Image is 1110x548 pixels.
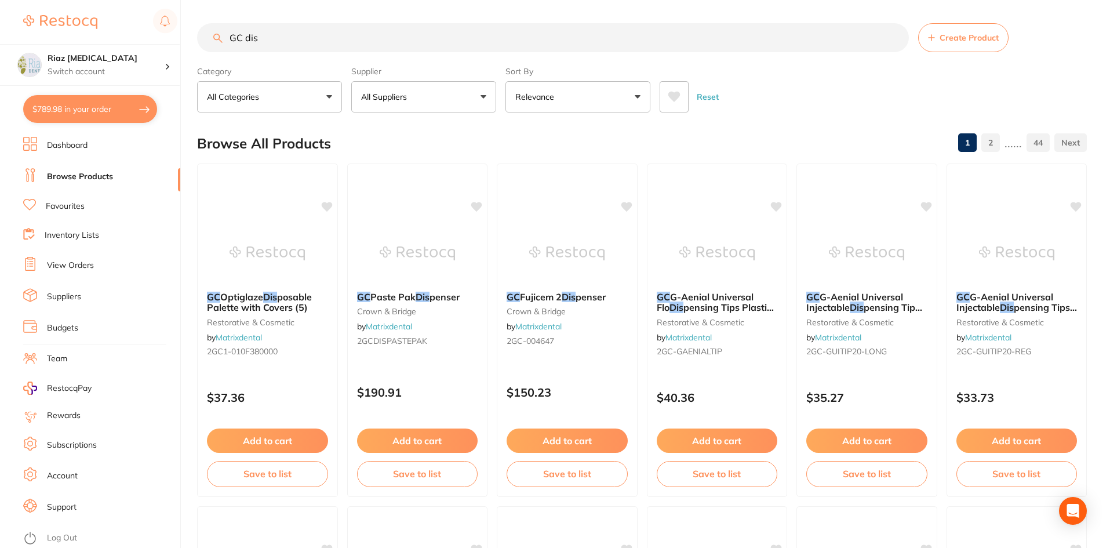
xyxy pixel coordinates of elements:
[1000,302,1014,313] em: Dis
[956,461,1078,487] button: Save to list
[207,291,220,303] em: GC
[657,461,778,487] button: Save to list
[47,502,77,513] a: Support
[806,318,927,327] small: restorative & cosmetic
[657,291,670,303] em: GC
[23,9,97,35] a: Restocq Logo
[207,346,278,357] span: 2GC1-010F380000
[515,321,562,332] a: Matrixdental
[23,15,97,29] img: Restocq Logo
[48,66,165,78] p: Switch account
[956,346,1031,357] span: 2GC-GUITIP20-REG
[23,95,157,123] button: $789.98 in your order
[806,332,861,343] span: by
[197,81,342,112] button: All Categories
[357,291,370,303] em: GC
[23,382,37,395] img: RestocqPay
[520,291,562,303] span: Fujicem 2
[207,461,328,487] button: Save to list
[230,224,305,282] img: GC Optiglaze Disposable Palette with Covers (5)
[47,140,88,151] a: Dashboard
[507,292,628,302] b: GC Fujicem 2 Dispenser
[416,291,430,303] em: Dis
[216,332,262,343] a: Matrixdental
[357,336,427,346] span: 2GCDISPASTEPAK
[507,307,628,316] small: crown & bridge
[48,53,165,64] h4: Riaz Dental Surgery
[46,201,85,212] a: Favourites
[1005,136,1022,150] p: ......
[505,66,650,77] label: Sort By
[207,391,328,404] p: $37.36
[940,33,999,42] span: Create Product
[351,81,496,112] button: All Suppliers
[357,386,478,399] p: $190.91
[47,532,77,544] a: Log Out
[357,461,478,487] button: Save to list
[430,291,460,303] span: penser
[657,292,778,313] b: GC G-Aenial Universal Flo Dispensing Tips Plastic III (30)
[956,292,1078,313] b: GC G-Aenial Universal Injectable Dispensing Tips REGULAR (20)
[47,470,78,482] a: Account
[515,91,559,103] p: Relevance
[207,91,264,103] p: All Categories
[956,391,1078,404] p: $33.73
[965,332,1011,343] a: Matrixdental
[47,383,92,394] span: RestocqPay
[357,307,478,316] small: crown & bridge
[806,391,927,404] p: $35.27
[956,429,1078,453] button: Add to cart
[197,23,909,52] input: Search Products
[380,224,455,282] img: GC Paste Pak Dispenser
[562,291,576,303] em: Dis
[351,66,496,77] label: Supplier
[507,429,628,453] button: Add to cart
[956,318,1078,327] small: restorative & cosmetic
[806,292,927,313] b: GC G-Aenial Universal Injectable Dispensing Tip Long Needle (20)
[1059,497,1087,525] div: Open Intercom Messenger
[45,230,99,241] a: Inventory Lists
[263,291,277,303] em: Dis
[507,461,628,487] button: Save to list
[679,224,755,282] img: GC G-Aenial Universal Flo Dispensing Tips Plastic III (30)
[47,353,67,365] a: Team
[956,332,1011,343] span: by
[23,529,177,548] button: Log Out
[197,66,342,77] label: Category
[507,321,562,332] span: by
[357,321,412,332] span: by
[958,131,977,154] a: 1
[529,224,605,282] img: GC Fujicem 2 Dispenser
[693,81,722,112] button: Reset
[361,91,412,103] p: All Suppliers
[657,318,778,327] small: restorative & cosmetic
[657,302,774,324] span: pensing Tips Plastic III (30)
[665,332,712,343] a: Matrixdental
[850,302,864,313] em: Dis
[981,131,1000,154] a: 2
[815,332,861,343] a: Matrixdental
[507,336,554,346] span: 2GC-004647
[576,291,606,303] span: penser
[47,260,94,271] a: View Orders
[47,291,81,303] a: Suppliers
[669,302,683,313] em: Dis
[806,461,927,487] button: Save to list
[918,23,1009,52] button: Create Product
[207,292,328,313] b: GC Optiglaze Disposable Palette with Covers (5)
[657,346,722,357] span: 2GC-GAENIALTIP
[507,386,628,399] p: $150.23
[829,224,904,282] img: GC G-Aenial Universal Injectable Dispensing Tip Long Needle (20)
[657,429,778,453] button: Add to cart
[806,302,922,324] span: pensing Tip Long Needle (20)
[806,346,887,357] span: 2GC-GUITIP20-LONG
[207,332,262,343] span: by
[357,292,478,302] b: GC Paste Pak Dispenser
[956,302,1077,324] span: pensing Tips REGULAR (20)
[47,171,113,183] a: Browse Products
[47,410,81,422] a: Rewards
[657,291,754,313] span: G-Aenial Universal Flo
[956,291,970,303] em: GC
[806,429,927,453] button: Add to cart
[806,291,903,313] span: G-Aenial Universal Injectable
